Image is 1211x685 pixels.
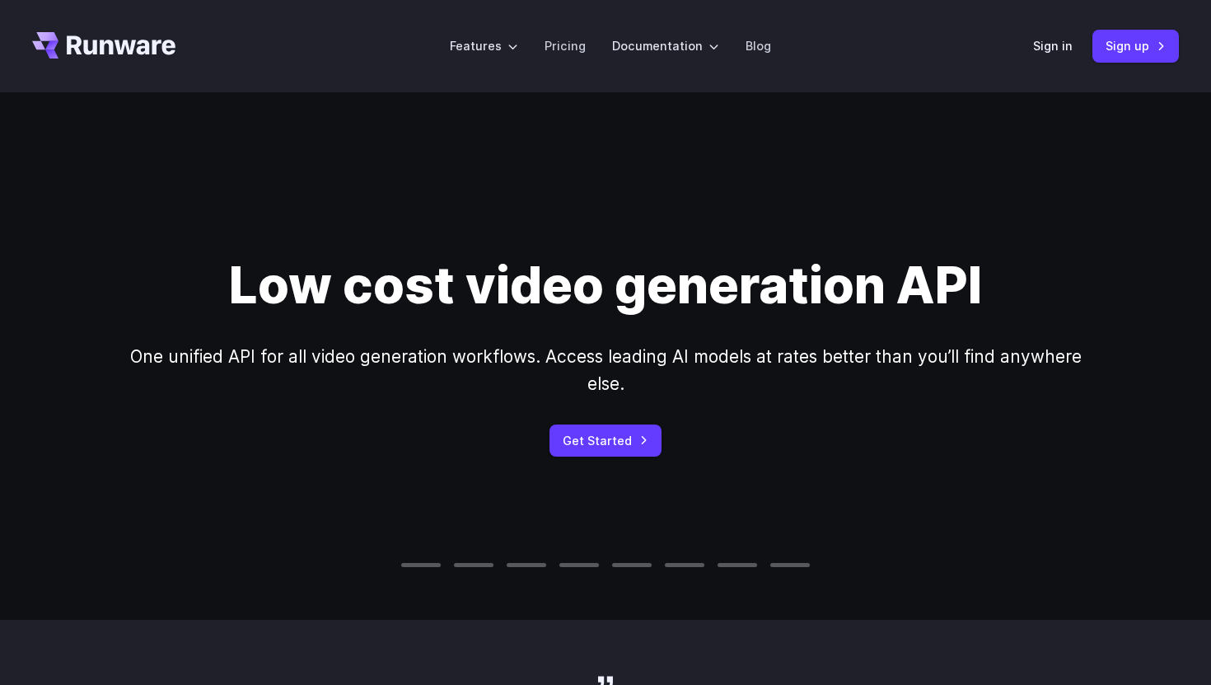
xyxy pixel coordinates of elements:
[1092,30,1179,62] a: Sign up
[746,36,771,55] a: Blog
[229,256,982,317] h1: Low cost video generation API
[450,36,518,55] label: Features
[32,32,175,59] a: Go to /
[1033,36,1073,55] a: Sign in
[121,343,1090,398] p: One unified API for all video generation workflows. Access leading AI models at rates better than...
[549,425,662,457] a: Get Started
[545,36,586,55] a: Pricing
[612,36,719,55] label: Documentation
